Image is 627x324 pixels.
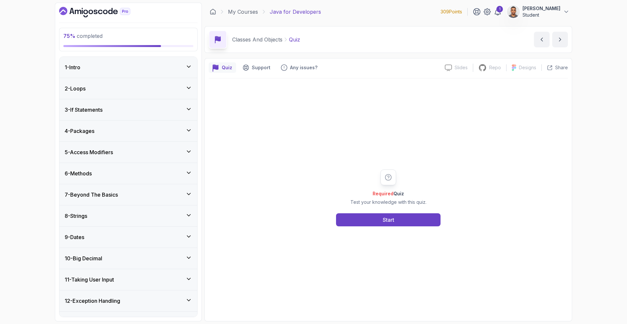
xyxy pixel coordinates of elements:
[228,8,258,16] a: My Courses
[222,64,232,71] p: Quiz
[59,248,197,269] button: 10-Big Decimal
[59,269,197,290] button: 11-Taking User Input
[373,191,394,196] span: Required
[59,99,197,120] button: 3-If Statements
[252,64,270,71] p: Support
[270,8,321,16] p: Java for Developers
[350,190,426,197] h2: Quiz
[65,106,103,114] h3: 3 - If Statements
[239,62,274,73] button: Support button
[63,33,75,39] span: 75 %
[522,5,560,12] p: [PERSON_NAME]
[496,6,503,12] div: 1
[59,57,197,78] button: 1-Intro
[59,184,197,205] button: 7-Beyond The Basics
[59,227,197,248] button: 9-Dates
[59,163,197,184] button: 6-Methods
[59,205,197,226] button: 8-Strings
[455,64,468,71] p: Slides
[534,32,550,47] button: previous content
[290,64,317,71] p: Any issues?
[65,127,94,135] h3: 4 - Packages
[65,276,114,283] h3: 11 - Taking User Input
[65,170,92,177] h3: 6 - Methods
[232,36,282,43] p: Classes And Objects
[289,36,300,43] p: Quiz
[59,78,197,99] button: 2-Loops
[541,64,568,71] button: Share
[59,290,197,311] button: 12-Exception Handling
[65,148,113,156] h3: 5 - Access Modifiers
[277,62,321,73] button: Feedback button
[489,64,501,71] p: Repo
[507,5,570,18] button: user profile image[PERSON_NAME]Student
[494,8,502,16] a: 1
[552,32,568,47] button: next content
[59,142,197,163] button: 5-Access Modifiers
[383,216,394,224] div: Start
[65,297,120,305] h3: 12 - Exception Handling
[65,233,84,241] h3: 9 - Dates
[65,85,86,92] h3: 2 - Loops
[65,254,102,262] h3: 10 - Big Decimal
[522,12,560,18] p: Student
[336,213,441,226] button: Start
[350,199,426,205] p: Test your knowledge with this quiz.
[63,33,103,39] span: completed
[441,8,462,15] p: 309 Points
[519,64,536,71] p: Designs
[65,191,118,199] h3: 7 - Beyond The Basics
[555,64,568,71] p: Share
[65,212,87,220] h3: 8 - Strings
[59,121,197,141] button: 4-Packages
[65,63,80,71] h3: 1 - Intro
[507,6,520,18] img: user profile image
[59,7,145,17] a: Dashboard
[209,62,236,73] button: quiz button
[210,8,216,15] a: Dashboard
